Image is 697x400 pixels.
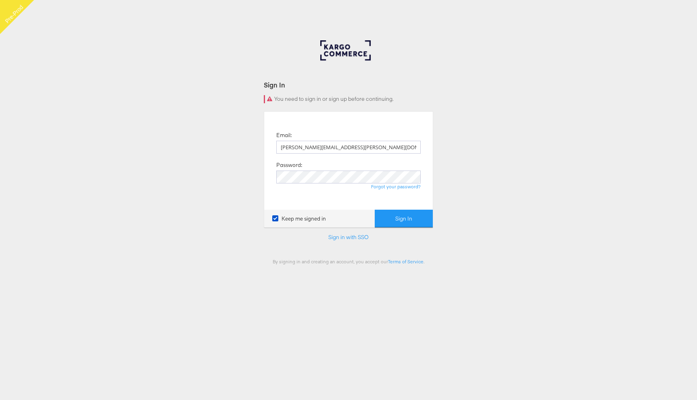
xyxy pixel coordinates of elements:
[264,258,433,265] div: By signing in and creating an account, you accept our .
[264,95,433,103] div: You need to sign in or sign up before continuing.
[375,210,433,228] button: Sign In
[388,258,424,265] a: Terms of Service
[272,215,326,223] label: Keep me signed in
[371,183,421,190] a: Forgot your password?
[276,141,421,154] input: Email
[328,233,369,241] a: Sign in with SSO
[276,161,302,169] label: Password:
[276,131,292,139] label: Email:
[264,80,433,90] div: Sign In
